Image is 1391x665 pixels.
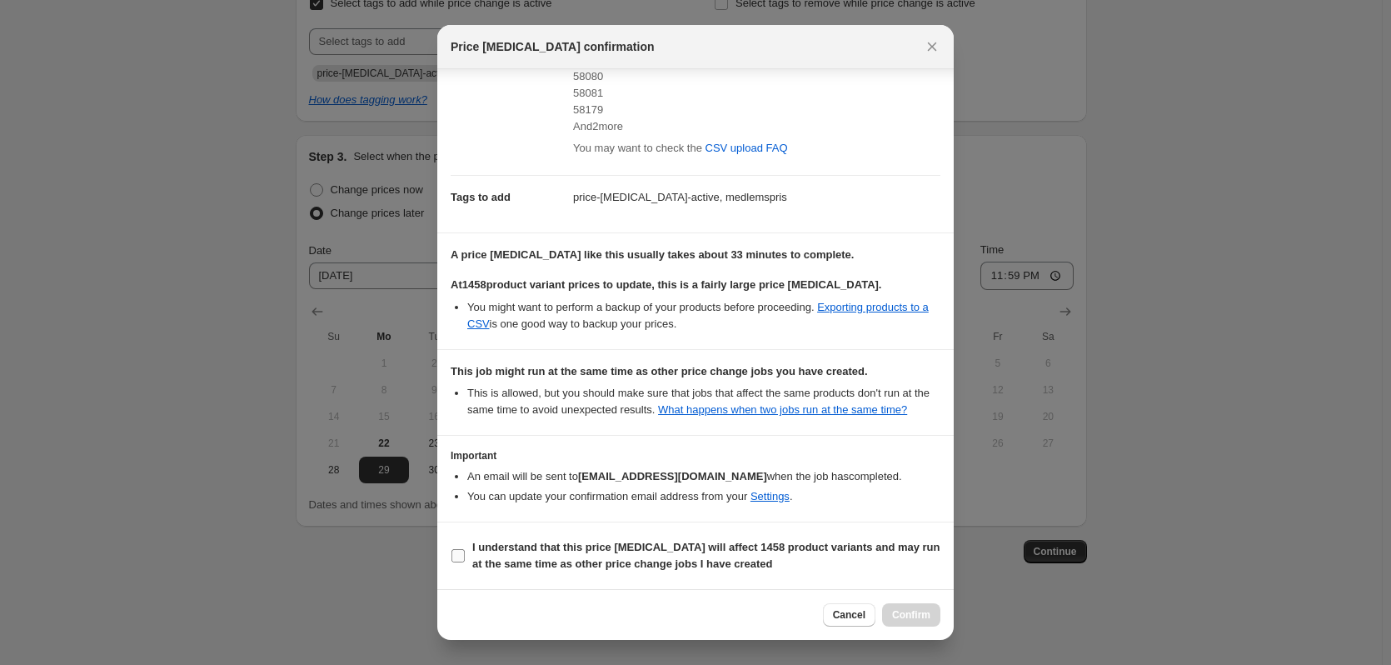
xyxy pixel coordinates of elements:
[451,449,940,462] h3: Important
[451,38,655,55] span: Price [MEDICAL_DATA] confirmation
[823,603,875,627] button: Cancel
[573,70,603,82] span: 58080
[573,142,702,154] span: You may want to check the
[467,301,929,330] a: Exporting products to a CSV
[833,608,865,622] span: Cancel
[573,103,603,116] span: 58179
[573,87,603,99] span: 58081
[467,468,940,485] li: An email will be sent to when the job has completed .
[705,140,788,157] span: CSV upload FAQ
[750,490,790,502] a: Settings
[472,541,940,570] b: I understand that this price [MEDICAL_DATA] will affect 1458 product variants and may run at the ...
[451,365,868,377] b: This job might run at the same time as other price change jobs you have created.
[695,135,798,162] a: CSV upload FAQ
[451,278,881,291] b: At 1458 product variant prices to update, this is a fairly large price [MEDICAL_DATA].
[467,299,940,332] li: You might want to perform a backup of your products before proceeding. is one good way to backup ...
[573,120,623,132] span: And 2 more
[578,470,767,482] b: [EMAIL_ADDRESS][DOMAIN_NAME]
[467,488,940,505] li: You can update your confirmation email address from your .
[920,35,944,58] button: Close
[451,248,854,261] b: A price [MEDICAL_DATA] like this usually takes about 33 minutes to complete.
[451,191,511,203] span: Tags to add
[658,403,907,416] a: What happens when two jobs run at the same time?
[467,385,940,418] li: This is allowed, but you should make sure that jobs that affect the same products don ' t run at ...
[573,175,940,219] dd: price-[MEDICAL_DATA]-active, medlemspris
